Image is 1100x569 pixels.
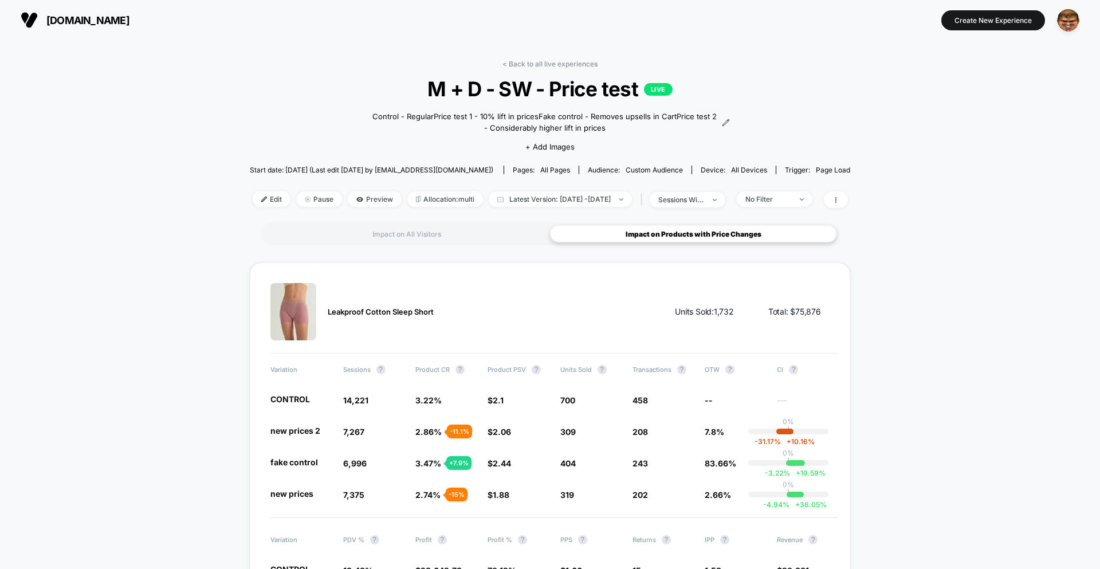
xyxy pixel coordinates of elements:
span: 3.47% [415,458,441,468]
div: - 15 % [446,488,467,501]
span: Returns [632,535,693,544]
span: -4.94 % [763,500,789,509]
p: LIVE [644,83,673,96]
span: Total: $ 75,876 [768,306,821,317]
button: ? [376,365,386,374]
span: 7,267 [343,427,364,437]
button: [DOMAIN_NAME] [17,11,133,29]
span: Custom Audience [626,166,683,174]
button: ? [455,365,465,374]
img: end [713,199,717,201]
span: 202 [632,490,648,500]
span: 36.05 % [789,500,827,509]
button: ? [720,535,729,544]
button: ? [725,365,734,374]
span: Page Load [816,166,850,174]
span: Profit [415,535,476,544]
button: ? [532,365,541,374]
span: 83.66% [705,458,736,468]
span: Units Sold [560,365,621,374]
span: new prices 2 [270,426,320,435]
span: Variation [270,365,331,374]
button: ? [789,365,798,374]
span: -- [705,395,713,405]
span: 2.66% [705,490,731,500]
span: Profit % [488,535,548,544]
span: Transactions [632,365,693,374]
div: Trigger: [785,166,850,174]
span: Product PSV [488,365,548,374]
span: fake control [270,457,318,467]
span: Sessions [343,365,404,374]
span: -3.22 % [765,469,790,477]
div: Impact on All Visitors [264,225,550,242]
button: ppic [1054,9,1083,32]
span: all devices [731,166,767,174]
span: -31.17 % [755,437,781,446]
span: 2.86% [415,427,442,437]
div: + 7.9 % [446,456,472,470]
span: 3.22% [415,395,442,405]
img: end [305,197,311,202]
a: < Back to all live experiences [502,60,598,68]
div: Audience: [588,166,683,174]
p: | [787,457,789,466]
span: 2.74% [415,490,441,500]
button: ? [808,535,818,544]
button: ? [370,535,379,544]
span: Units Sold: 1,732 [675,306,734,317]
p: 0% [783,449,794,457]
p: 0% [783,480,794,489]
span: Revenue [777,535,838,544]
span: new prices [270,489,313,499]
span: 404 [560,458,576,468]
div: - 11.1 % [447,425,472,438]
span: Edit [253,191,290,207]
span: 14,221 [343,395,368,405]
span: 700 [560,395,575,405]
img: ppic [1057,9,1079,32]
span: Leakproof Cotton Sleep Short [328,307,434,316]
img: calendar [497,197,504,202]
img: rebalance [416,196,421,202]
span: 319 [560,490,574,500]
span: 208 [632,427,648,437]
span: $2.1 [488,395,504,405]
span: Product CR [415,365,476,374]
img: end [619,198,623,201]
button: ? [578,535,587,544]
span: PDV % [343,535,404,544]
img: end [800,198,804,201]
span: Pause [296,191,342,207]
span: 7,375 [343,490,364,500]
span: [DOMAIN_NAME] [46,14,129,26]
span: Variation [270,535,331,544]
span: $2.44 [488,458,511,468]
span: 19.59 % [790,469,826,477]
span: | [638,191,650,208]
img: Leakproof Cotton Sleep Short [270,283,316,340]
span: 458 [632,395,648,405]
button: ? [598,365,607,374]
button: Create New Experience [941,10,1045,30]
span: Preview [348,191,402,207]
span: CI [777,365,838,374]
span: Latest Version: [DATE] - [DATE] [489,191,632,207]
img: Visually logo [21,11,38,29]
button: ? [662,535,671,544]
span: IPP [705,535,765,544]
span: 243 [632,458,648,468]
button: ? [438,535,447,544]
div: Pages: [513,166,570,174]
span: --- [777,397,838,406]
span: Allocation: multi [407,191,483,207]
button: ? [518,535,527,544]
span: $1.88 [488,490,509,500]
span: 7.8% [705,427,724,437]
p: 0% [783,417,794,426]
p: | [787,426,789,434]
span: + [787,437,791,446]
span: Device: [692,166,776,174]
img: edit [261,197,267,202]
div: Impact on Products with Price Changes [550,225,836,242]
